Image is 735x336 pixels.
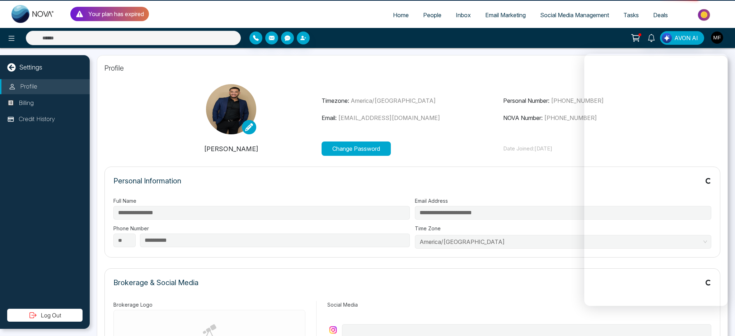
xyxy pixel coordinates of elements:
[19,115,55,124] p: Credit History
[88,10,144,18] p: Your plan has expired
[328,325,338,335] img: instagram
[386,8,416,22] a: Home
[711,32,723,44] img: User Avatar
[449,8,478,22] a: Inbox
[711,312,728,329] iframe: Intercom live chat
[503,145,684,153] p: Date Joined: [DATE]
[206,84,256,134] img: MarwenFerchichi26653-2-min.jpg
[584,54,728,306] iframe: Intercom live chat
[19,99,34,108] p: Billing
[423,11,441,19] span: People
[646,8,675,22] a: Deals
[616,8,646,22] a: Tasks
[533,8,616,22] a: Social Media Management
[415,197,711,205] label: Email Address
[393,11,409,19] span: Home
[11,5,55,23] img: Nova CRM Logo
[7,309,83,322] button: Log Out
[327,301,711,308] label: Social Media
[113,225,410,232] label: Phone Number
[503,96,684,105] p: Personal Number:
[20,82,37,91] p: Profile
[674,34,698,42] span: AVON AI
[551,97,604,104] span: [PHONE_NUMBER]
[623,11,639,19] span: Tasks
[660,31,704,45] button: AVON AI
[351,97,436,104] span: America/[GEOGRAPHIC_DATA]
[113,197,410,205] label: Full Name
[540,11,609,19] span: Social Media Management
[653,11,668,19] span: Deals
[140,144,322,154] p: [PERSON_NAME]
[679,7,731,23] img: Market-place.gif
[113,176,181,186] p: Personal Information
[456,11,471,19] span: Inbox
[113,277,198,288] p: Brokerage & Social Media
[322,114,503,122] p: Email:
[322,141,391,156] button: Change Password
[544,114,597,121] span: [PHONE_NUMBER]
[420,236,707,247] span: America/Toronto
[485,11,526,19] span: Email Marketing
[662,33,672,43] img: Lead Flow
[338,114,440,121] span: [EMAIL_ADDRESS][DOMAIN_NAME]
[104,63,720,73] p: Profile
[113,301,305,308] label: Brokerage Logo
[416,8,449,22] a: People
[503,114,684,122] p: NOVA Number:
[19,62,42,72] p: Settings
[478,8,533,22] a: Email Marketing
[322,96,503,105] p: Timezone:
[415,225,711,232] label: Time Zone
